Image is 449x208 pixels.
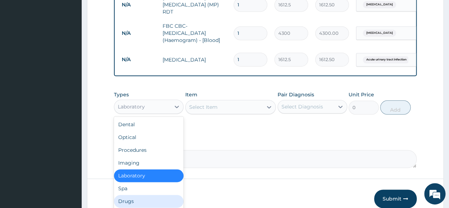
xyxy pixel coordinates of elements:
button: Submit [374,190,417,208]
div: Optical [114,131,184,144]
label: Types [114,92,129,98]
td: FBC CBC-[MEDICAL_DATA] (Haemogram) - [Blood] [159,19,230,47]
div: Procedures [114,144,184,156]
td: [MEDICAL_DATA] [159,53,230,67]
div: Select Diagnosis [281,103,323,110]
div: Drugs [114,195,184,208]
img: d_794563401_company_1708531726252_794563401 [13,36,29,53]
textarea: Type your message and hit 'Enter' [4,135,135,160]
span: [MEDICAL_DATA] [363,1,396,8]
div: Spa [114,182,184,195]
label: Comment [114,140,417,146]
div: Minimize live chat window [116,4,133,21]
span: We're online! [41,60,98,132]
div: Dental [114,118,184,131]
label: Pair Diagnosis [278,91,314,98]
div: Imaging [114,156,184,169]
div: Laboratory [118,103,145,110]
label: Item [185,91,197,98]
span: [MEDICAL_DATA] [363,30,396,37]
div: Laboratory [114,169,184,182]
label: Unit Price [349,91,374,98]
td: N/A [118,53,159,66]
td: N/A [118,27,159,40]
div: Chat with us now [37,40,119,49]
button: Add [380,100,410,114]
span: Acute urinary tract infection [363,56,410,63]
div: Select Item [189,103,218,111]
